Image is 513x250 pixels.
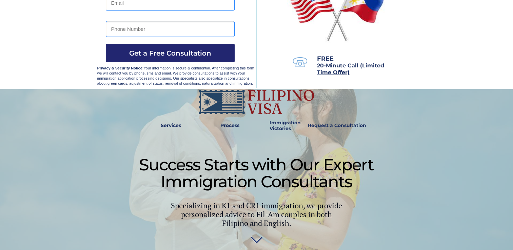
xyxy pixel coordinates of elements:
strong: Process [220,122,239,128]
a: 20-Minute Call (Limited Time Offer) [317,63,384,75]
a: Services [156,118,186,133]
span: Your information is secure & confidential. After completing this form we will contact you by phon... [97,66,254,85]
span: Get a Free Consultation [106,49,235,57]
span: Success Starts with Our Expert Immigration Consultants [139,155,374,191]
strong: Request a Consultation [308,122,366,128]
span: Specializing in K1 and CR1 immigration, we provide personalized advice to Fil-Am couples in both ... [171,201,342,228]
span: 20-Minute Call (Limited Time Offer) [317,62,384,76]
a: Process [217,118,243,133]
input: Phone Number [106,21,235,37]
span: FREE [317,55,334,62]
strong: Immigration Victories [270,120,301,131]
button: Get a Free Consultation [106,44,235,62]
strong: Services [161,122,181,128]
a: Immigration Victories [267,118,290,133]
a: Request a Consultation [305,118,369,133]
strong: Privacy & Security Notice: [97,66,144,70]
